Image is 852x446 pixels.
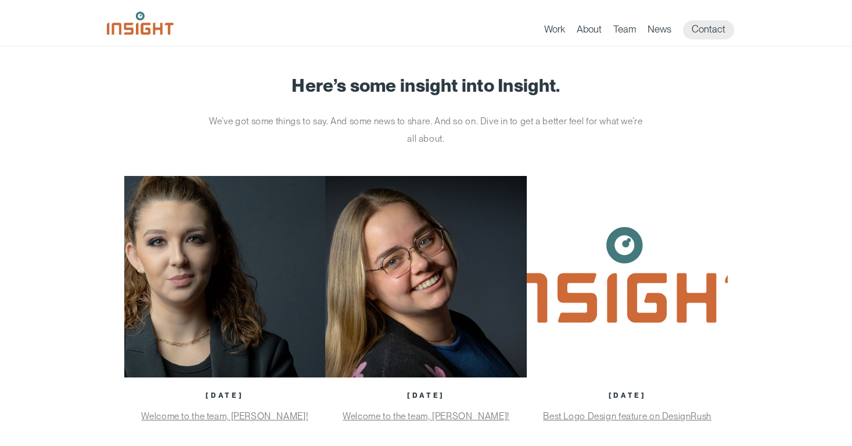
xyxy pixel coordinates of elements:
a: Welcome to the team, [PERSON_NAME]! [141,411,308,422]
a: Work [544,23,565,39]
a: News [648,23,671,39]
a: About [577,23,602,39]
h1: Here’s some insight into Insight. [124,75,728,95]
a: Contact [683,20,734,39]
img: Insight Marketing Design [107,12,174,35]
p: [DATE] [340,389,512,402]
a: Best Logo Design feature on DesignRush [543,411,711,422]
a: Team [613,23,636,39]
p: [DATE] [139,389,311,402]
nav: primary navigation menu [544,20,746,39]
a: Welcome to the team, [PERSON_NAME]! [343,411,509,422]
p: [DATE] [541,389,714,402]
p: We’ve got some things to say. And some news to share. And so on. Dive in to get a better feel for... [208,113,644,147]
